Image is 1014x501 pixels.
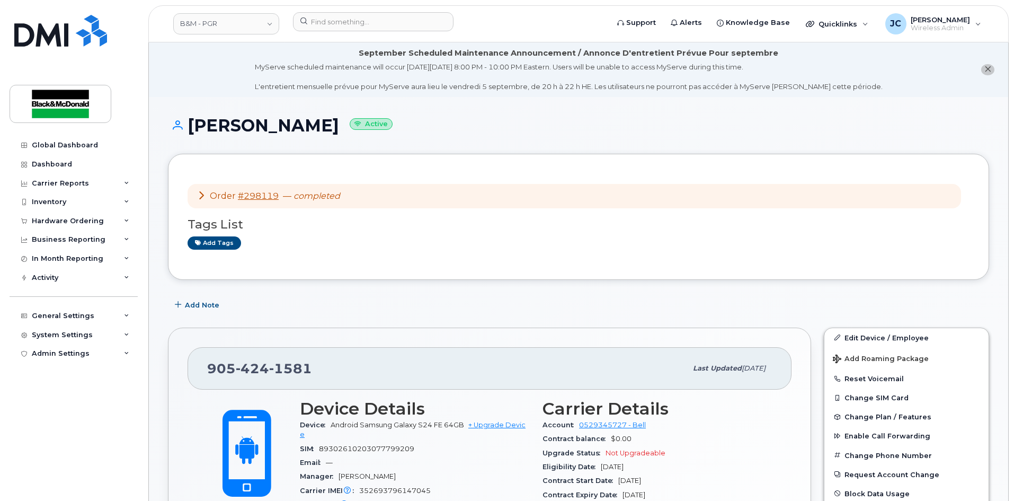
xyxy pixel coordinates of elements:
[300,445,319,453] span: SIM
[210,191,236,201] span: Order
[824,388,989,407] button: Change SIM Card
[331,421,464,429] span: Android Samsung Galaxy S24 FE 64GB
[618,477,641,485] span: [DATE]
[300,472,339,480] span: Manager
[188,218,969,231] h3: Tags List
[255,62,883,92] div: MyServe scheduled maintenance will occur [DATE][DATE] 8:00 PM - 10:00 PM Eastern. Users will be u...
[611,435,631,443] span: $0.00
[606,449,665,457] span: Not Upgradeable
[185,300,219,310] span: Add Note
[844,413,931,421] span: Change Plan / Features
[359,487,431,495] span: 352693796147045
[824,446,989,465] button: Change Phone Number
[542,421,579,429] span: Account
[601,463,624,471] span: [DATE]
[579,421,646,429] a: 0529345727 - Bell
[300,459,326,467] span: Email
[350,118,393,130] small: Active
[824,328,989,347] a: Edit Device / Employee
[981,64,994,75] button: close notification
[542,449,606,457] span: Upgrade Status
[622,491,645,499] span: [DATE]
[833,355,929,365] span: Add Roaming Package
[300,487,359,495] span: Carrier IMEI
[824,369,989,388] button: Reset Voicemail
[319,445,414,453] span: 89302610203077799209
[326,459,333,467] span: —
[824,407,989,426] button: Change Plan / Features
[542,435,611,443] span: Contract balance
[824,347,989,369] button: Add Roaming Package
[844,432,930,440] span: Enable Call Forwarding
[207,361,312,376] span: 905
[269,361,312,376] span: 1581
[339,472,396,480] span: [PERSON_NAME]
[283,191,340,201] span: —
[188,236,241,250] a: Add tags
[359,48,778,59] div: September Scheduled Maintenance Announcement / Annonce D'entretient Prévue Pour septembre
[824,465,989,484] button: Request Account Change
[542,477,618,485] span: Contract Start Date
[236,361,269,376] span: 424
[542,463,601,471] span: Eligibility Date
[542,399,772,418] h3: Carrier Details
[300,399,530,418] h3: Device Details
[824,426,989,445] button: Enable Call Forwarding
[293,191,340,201] em: completed
[168,296,228,315] button: Add Note
[300,421,331,429] span: Device
[693,364,742,372] span: Last updated
[168,116,989,135] h1: [PERSON_NAME]
[542,491,622,499] span: Contract Expiry Date
[742,364,766,372] span: [DATE]
[238,191,279,201] a: #298119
